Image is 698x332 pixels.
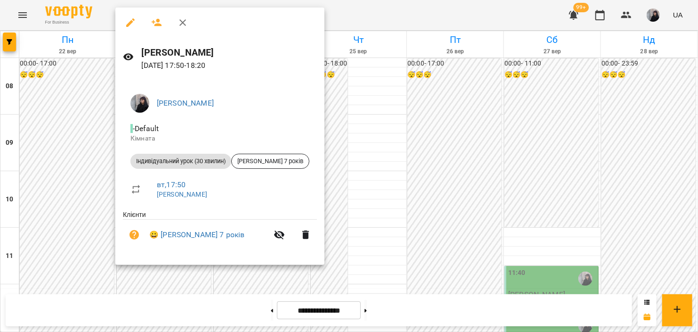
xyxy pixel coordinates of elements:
span: - Default [130,124,161,133]
button: Візит ще не сплачено. Додати оплату? [123,224,146,246]
span: Індивідуальний урок (30 хвилин) [130,157,231,166]
img: 41fe44f788544e2ddbf33bcf7d742628.jpeg [130,94,149,113]
h6: [PERSON_NAME] [142,45,317,60]
a: 😀 [PERSON_NAME] 7 років [149,229,244,241]
p: [DATE] 17:50 - 18:20 [142,60,317,71]
a: [PERSON_NAME] [157,99,214,108]
span: [PERSON_NAME] 7 років [232,157,309,166]
div: [PERSON_NAME] 7 років [231,154,309,169]
a: вт , 17:50 [157,180,186,189]
a: [PERSON_NAME] [157,191,207,198]
p: Кімната [130,134,309,143]
ul: Клієнти [123,210,317,254]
